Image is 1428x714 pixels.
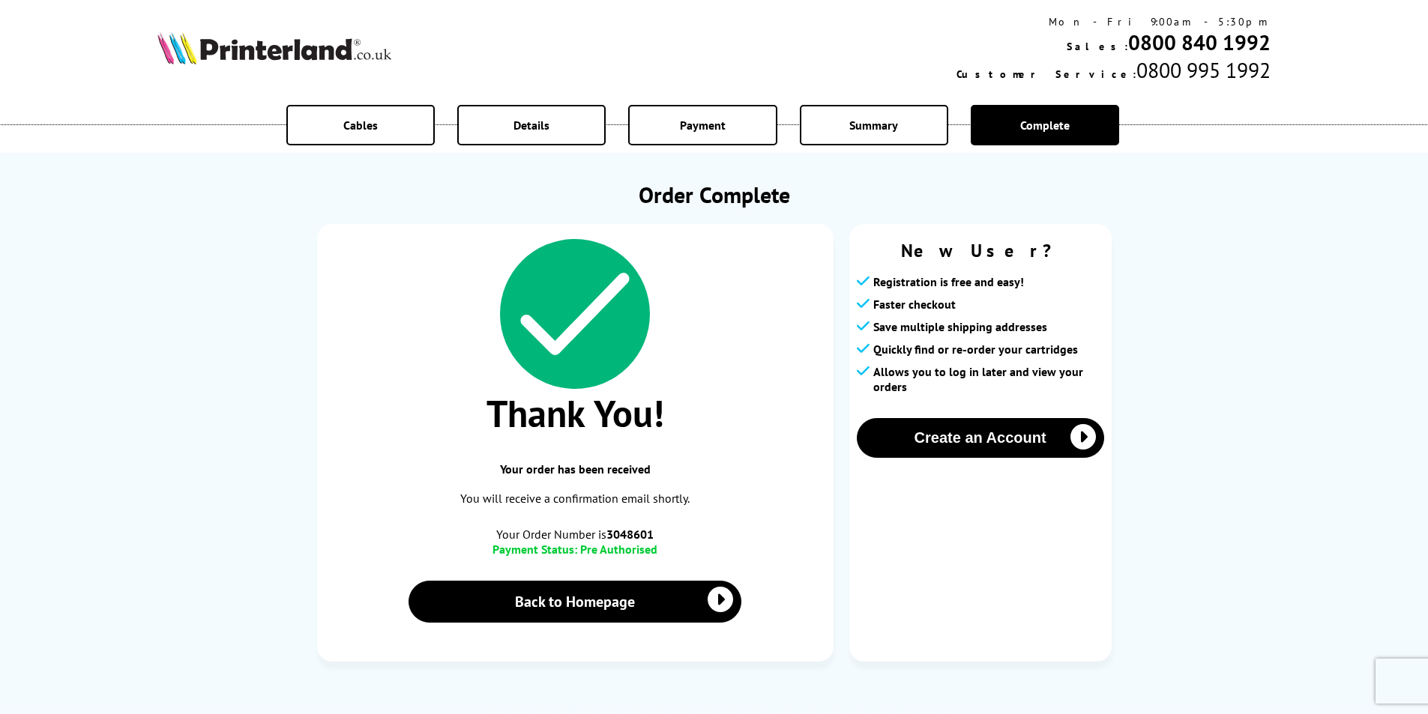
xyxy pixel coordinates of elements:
span: Pre Authorised [580,542,657,557]
a: 0800 840 1992 [1128,28,1271,56]
span: New User? [857,239,1104,262]
p: You will receive a confirmation email shortly. [332,488,819,509]
span: Summary [849,118,898,133]
button: Create an Account [857,418,1104,458]
img: Printerland Logo [157,31,391,64]
div: Mon - Fri 9:00am - 5:30pm [956,15,1271,28]
span: Registration is free and easy! [873,274,1024,289]
b: 3048601 [606,527,654,542]
span: Payment [680,118,726,133]
span: Your Order Number is [332,527,819,542]
span: 0800 995 1992 [1136,56,1271,84]
a: Back to Homepage [409,581,742,623]
span: Quickly find or re-order your cartridges [873,342,1078,357]
span: Cables [343,118,378,133]
span: Faster checkout [873,297,956,312]
span: Thank You! [332,389,819,438]
span: Allows you to log in later and view your orders [873,364,1104,394]
h1: Order Complete [317,180,1112,209]
span: Your order has been received [332,462,819,476]
span: Payment Status: [492,542,577,557]
span: Customer Service: [956,67,1136,81]
span: Sales: [1067,40,1128,53]
span: Details [513,118,549,133]
span: Save multiple shipping addresses [873,319,1047,334]
span: Complete [1020,118,1070,133]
